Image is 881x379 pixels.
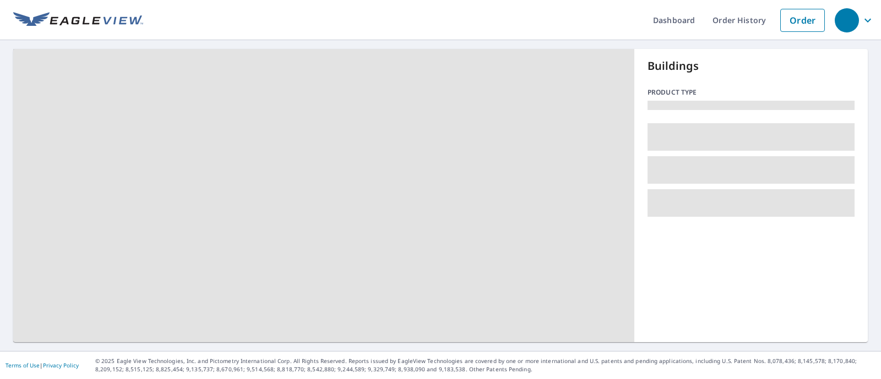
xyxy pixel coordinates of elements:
p: Buildings [648,58,855,74]
p: | [6,362,79,369]
a: Terms of Use [6,361,40,369]
a: Privacy Policy [43,361,79,369]
img: EV Logo [13,12,143,29]
a: Order [780,9,825,32]
p: © 2025 Eagle View Technologies, Inc. and Pictometry International Corp. All Rights Reserved. Repo... [95,357,875,373]
p: Product type [648,87,855,97]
